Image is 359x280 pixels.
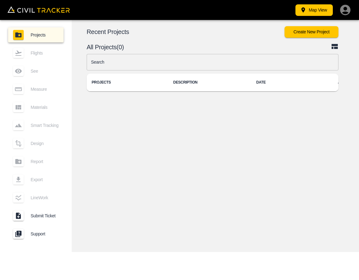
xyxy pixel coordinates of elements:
button: Map View [295,4,333,16]
th: PROJECTS [87,74,168,91]
a: Support [8,226,64,241]
img: Civil Tracker [7,6,70,13]
span: Submit Ticket [31,213,59,218]
a: Projects [8,27,64,42]
button: Create New Project [285,26,338,38]
a: Submit Ticket [8,208,64,223]
p: Recent Projects [87,29,285,34]
th: DESCRIPTION [168,74,251,91]
span: Support [31,231,59,236]
p: All Projects(0) [87,45,331,50]
span: Projects [31,32,59,37]
th: DATE [251,74,333,91]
